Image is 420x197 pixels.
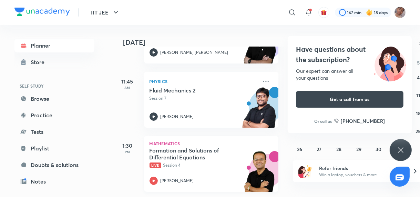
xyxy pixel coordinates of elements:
button: October 30, 2025 [373,144,384,155]
abbr: October 28, 2025 [337,146,342,152]
abbr: October 26, 2025 [297,146,302,152]
img: streak [366,9,373,16]
a: Tests [14,125,94,139]
abbr: Saturday [417,59,420,66]
img: Rahul 2026 [394,7,406,18]
abbr: October 21, 2025 [337,128,341,135]
p: [PERSON_NAME] [PERSON_NAME] [161,49,228,56]
img: Company Logo [14,8,70,16]
button: October 29, 2025 [353,144,364,155]
abbr: October 27, 2025 [317,146,322,152]
img: referral [298,164,312,178]
p: Physics [150,77,258,86]
abbr: October 23, 2025 [376,128,381,135]
button: October 27, 2025 [314,144,325,155]
abbr: October 20, 2025 [317,128,322,135]
a: Practice [14,108,94,122]
button: October 28, 2025 [334,144,345,155]
img: avatar [321,9,327,16]
p: Session 4 [150,162,258,168]
p: Or call us [315,118,332,124]
h4: Have questions about the subscription? [296,44,403,65]
p: [PERSON_NAME] [161,114,194,120]
button: IIT JEE [87,6,124,19]
p: PM [114,150,141,154]
a: [PHONE_NUMBER] [334,117,385,125]
p: Session 7 [150,95,258,101]
p: Mathematics [150,141,273,146]
abbr: October 22, 2025 [356,128,361,135]
h5: 11:45 [114,77,141,86]
button: avatar [318,7,329,18]
abbr: October 19, 2025 [297,128,302,135]
a: Store [14,55,94,69]
a: Browse [14,92,94,106]
h5: Fluid Mechanics 2 [150,87,235,94]
abbr: October 30, 2025 [376,146,381,152]
button: October 26, 2025 [294,144,305,155]
a: Doubts & solutions [14,158,94,172]
h6: [PHONE_NUMBER] [341,117,385,125]
img: unacademy [240,87,278,135]
h5: 1:30 [114,141,141,150]
abbr: October 24, 2025 [396,128,401,135]
p: [PERSON_NAME] [161,178,194,184]
img: unacademy [240,23,278,70]
div: Our expert can answer all your questions [296,68,403,81]
a: Playlist [14,141,94,155]
h5: Formation and Solutions of Differential Equations [150,147,235,161]
abbr: October 4, 2025 [417,74,420,81]
img: ttu_illustration_new.svg [368,44,412,81]
a: Notes [14,175,94,188]
p: Win a laptop, vouchers & more [319,172,404,178]
span: Live [150,162,161,168]
p: AM [114,86,141,90]
div: Store [31,58,49,66]
h4: [DATE] [123,38,285,47]
button: Get a call from us [296,91,403,108]
h6: Refer friends [319,165,404,172]
a: Planner [14,39,94,52]
a: Company Logo [14,8,70,18]
abbr: October 29, 2025 [356,146,361,152]
h6: SELF STUDY [14,80,94,92]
